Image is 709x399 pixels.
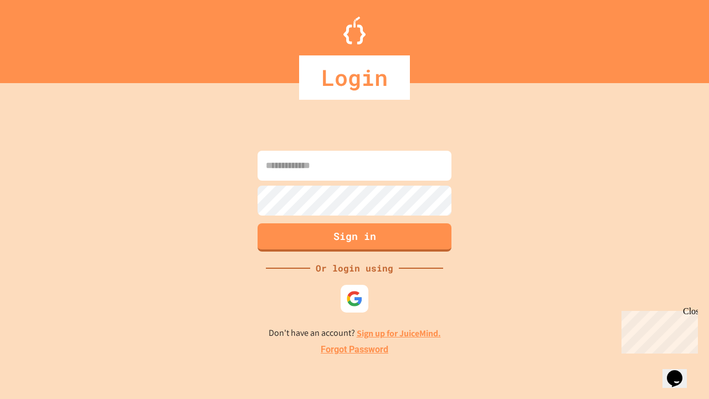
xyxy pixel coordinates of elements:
a: Sign up for JuiceMind. [357,328,441,339]
div: Or login using [310,262,399,275]
iframe: chat widget [662,355,698,388]
img: Logo.svg [343,17,366,44]
img: google-icon.svg [346,290,363,307]
a: Forgot Password [321,343,388,356]
div: Chat with us now!Close [4,4,76,70]
div: Login [299,55,410,100]
button: Sign in [258,223,451,252]
iframe: chat widget [617,306,698,354]
p: Don't have an account? [269,326,441,340]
